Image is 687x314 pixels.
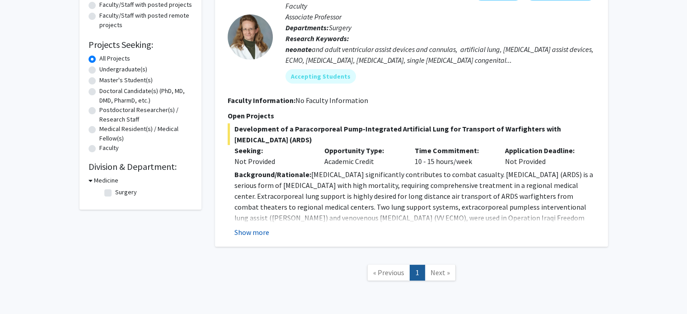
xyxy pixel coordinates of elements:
[285,44,595,66] div: and adult ventricular assist devices and cannulas, artificial lung, [MEDICAL_DATA] assist devices...
[318,145,408,167] div: Academic Credit
[94,176,118,185] h3: Medicine
[228,96,295,105] b: Faculty Information:
[89,39,192,50] h2: Projects Seeking:
[99,75,153,85] label: Master's Student(s)
[373,268,404,277] span: « Previous
[285,45,312,54] b: neonate
[285,34,349,43] b: Research Keywords:
[99,143,119,153] label: Faculty
[99,65,147,74] label: Undergraduate(s)
[285,69,356,84] mat-chip: Accepting Students
[324,145,401,156] p: Opportunity Type:
[430,268,450,277] span: Next »
[215,256,608,292] nav: Page navigation
[410,265,425,281] a: 1
[234,156,311,167] div: Not Provided
[115,187,137,197] label: Surgery
[228,123,595,145] span: Development of a Paracorporeal Pump-Integrated Artificial Lung for Transport of Warfighters with ...
[99,105,192,124] label: Postdoctoral Researcher(s) / Research Staff
[408,145,498,167] div: 10 - 15 hours/week
[498,145,589,167] div: Not Provided
[7,273,38,307] iframe: Chat
[89,161,192,172] h2: Division & Department:
[99,54,130,63] label: All Projects
[425,265,456,281] a: Next Page
[295,96,368,105] span: No Faculty Information
[234,145,311,156] p: Seeking:
[99,11,192,30] label: Faculty/Staff with posted remote projects
[285,11,595,22] p: Associate Professor
[234,227,269,238] button: Show more
[285,0,595,11] p: Faculty
[505,145,582,156] p: Application Deadline:
[99,124,192,143] label: Medical Resident(s) / Medical Fellow(s)
[329,23,351,32] span: Surgery
[415,145,491,156] p: Time Commitment:
[228,110,595,121] p: Open Projects
[234,170,311,179] strong: Background/Rationale:
[367,265,410,281] a: Previous Page
[285,23,329,32] b: Departments:
[99,86,192,105] label: Doctoral Candidate(s) (PhD, MD, DMD, PharmD, etc.)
